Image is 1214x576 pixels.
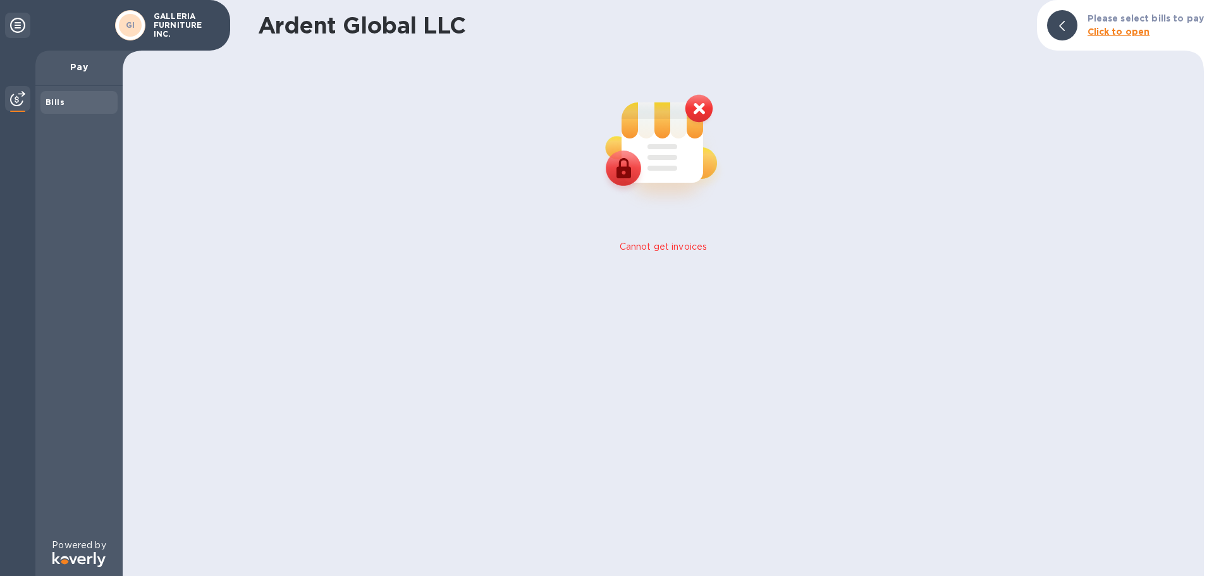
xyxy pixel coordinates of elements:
[620,240,708,254] p: Cannot get invoices
[52,552,106,567] img: Logo
[1088,13,1204,23] b: Please select bills to pay
[258,12,1027,39] h1: Ardent Global LLC
[46,61,113,73] p: Pay
[126,20,135,30] b: GI
[46,97,64,107] b: Bills
[52,539,106,552] p: Powered by
[154,12,217,39] p: GALLERIA FURNITURE INC.
[1088,27,1150,37] b: Click to open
